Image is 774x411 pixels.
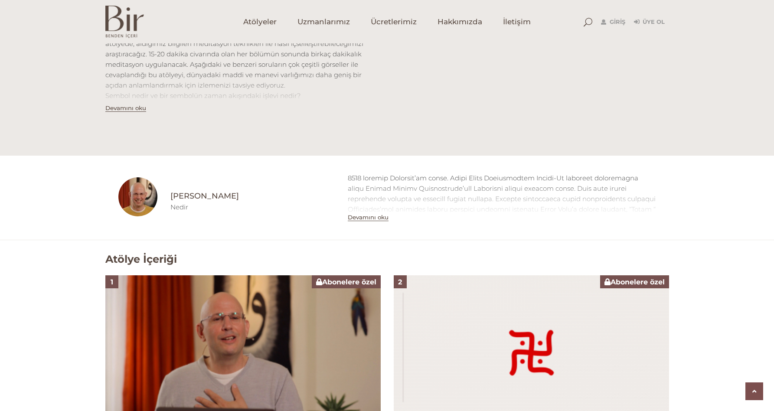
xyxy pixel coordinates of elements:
a: Üye Ol [634,17,665,27]
span: Ücretlerimiz [371,17,417,27]
button: Devamını oku [348,214,389,221]
a: Giriş [601,17,625,27]
span: 2 [398,278,402,286]
a: Nedir [170,203,188,211]
span: 1 [111,278,113,286]
a: [PERSON_NAME] [170,191,335,202]
button: Devamını oku [105,104,146,112]
img: meditasyon-ahmet-1-100x100.jpg [118,177,157,216]
div: 8518 loremip Dolorsit’am conse. Adipi Elits Doeiusmodtem Incidi-Ut laboreet doloremagna aliqu Eni... [348,173,656,298]
span: İletişim [503,17,531,27]
span: Abonelere özel [604,278,665,286]
span: Abonelere özel [316,278,376,286]
h2: Atölye İçeriği [105,253,177,266]
span: Hakkımızda [438,17,482,27]
span: Uzmanlarımız [297,17,350,27]
span: Atölyeler [243,17,277,27]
